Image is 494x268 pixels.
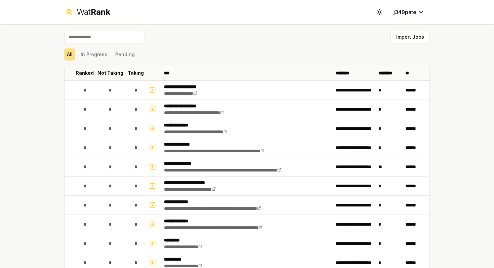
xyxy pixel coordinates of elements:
[64,7,110,17] a: WatRank
[394,8,416,16] span: j349pate
[97,70,123,76] p: Not Taking
[78,48,110,61] button: In Progress
[388,6,430,18] button: j349pate
[390,31,430,43] button: Import Jobs
[113,48,137,61] button: Pending
[77,7,110,17] div: Wat
[91,7,110,17] span: Rank
[128,70,144,76] p: Taking
[76,70,94,76] p: Ranked
[64,48,75,61] button: All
